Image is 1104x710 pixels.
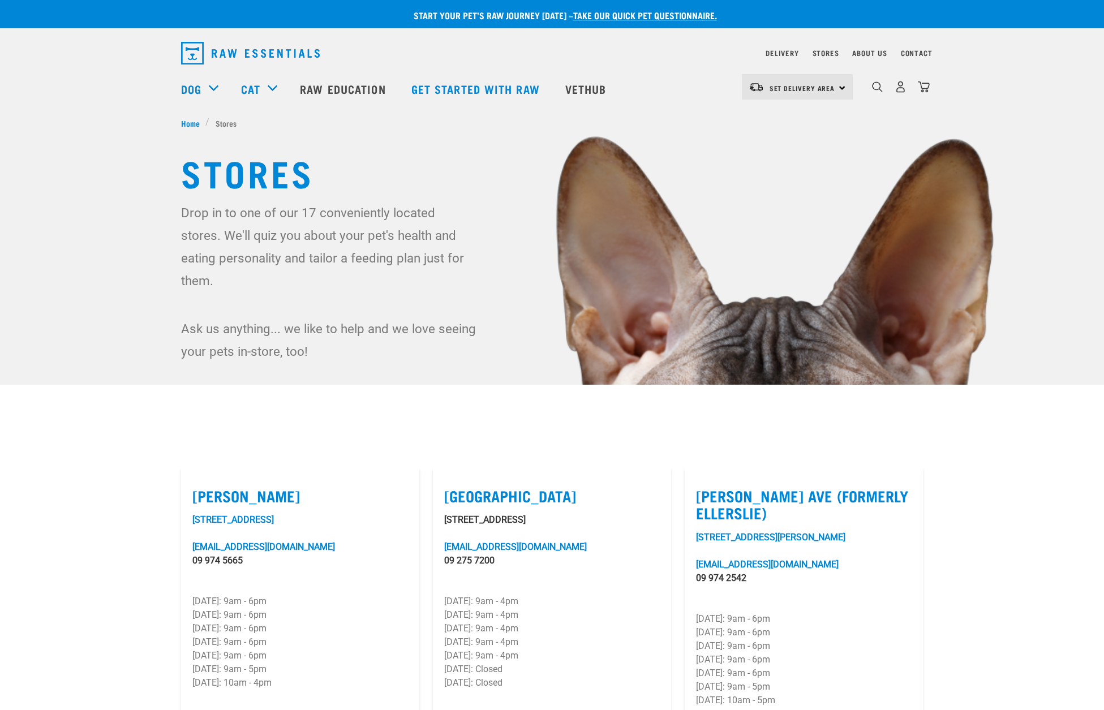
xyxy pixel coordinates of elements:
nav: breadcrumbs [181,117,923,129]
p: [DATE]: 9am - 6pm [192,608,408,622]
p: [DATE]: 9am - 6pm [696,626,912,639]
p: [DATE]: 9am - 4pm [444,608,660,622]
a: Stores [813,51,839,55]
a: 09 974 5665 [192,555,243,566]
p: [DATE]: 9am - 5pm [696,680,912,694]
a: Cat [241,80,260,97]
a: take our quick pet questionnaire. [573,12,717,18]
a: [STREET_ADDRESS][PERSON_NAME] [696,532,845,543]
p: [DATE]: 9am - 6pm [696,639,912,653]
p: [DATE]: 9am - 6pm [192,595,408,608]
p: [DATE]: 9am - 4pm [444,595,660,608]
span: Home [181,117,200,129]
label: [PERSON_NAME] Ave (Formerly Ellerslie) [696,487,912,522]
p: Drop in to one of our 17 conveniently located stores. We'll quiz you about your pet's health and ... [181,201,478,292]
p: [DATE]: Closed [444,662,660,676]
p: [DATE]: 9am - 6pm [696,666,912,680]
a: [EMAIL_ADDRESS][DOMAIN_NAME] [696,559,839,570]
p: [DATE]: 9am - 6pm [192,635,408,649]
a: Get started with Raw [400,66,554,111]
img: van-moving.png [749,82,764,92]
h1: Stores [181,152,923,192]
a: Dog [181,80,201,97]
a: 09 275 7200 [444,555,495,566]
a: Vethub [554,66,621,111]
p: [DATE]: 9am - 5pm [192,662,408,676]
label: [GEOGRAPHIC_DATA] [444,487,660,505]
a: Contact [901,51,933,55]
a: About Us [852,51,887,55]
a: 09 974 2542 [696,573,746,583]
p: [DATE]: 9am - 6pm [192,622,408,635]
img: home-icon@2x.png [918,81,930,93]
a: [EMAIL_ADDRESS][DOMAIN_NAME] [444,541,587,552]
p: [DATE]: 9am - 6pm [696,612,912,626]
p: Ask us anything... we like to help and we love seeing your pets in-store, too! [181,317,478,363]
p: [DATE]: 10am - 5pm [696,694,912,707]
a: Home [181,117,206,129]
label: [PERSON_NAME] [192,487,408,505]
a: Delivery [766,51,798,55]
p: [DATE]: 10am - 4pm [192,676,408,690]
p: [DATE]: Closed [444,676,660,690]
img: user.png [895,81,907,93]
p: [STREET_ADDRESS] [444,513,660,527]
a: [EMAIL_ADDRESS][DOMAIN_NAME] [192,541,335,552]
a: [STREET_ADDRESS] [192,514,274,525]
p: [DATE]: 9am - 4pm [444,622,660,635]
nav: dropdown navigation [172,37,933,69]
img: Raw Essentials Logo [181,42,320,64]
a: Raw Education [289,66,399,111]
p: [DATE]: 9am - 6pm [696,653,912,666]
p: [DATE]: 9am - 6pm [192,649,408,662]
span: Set Delivery Area [770,86,835,90]
p: [DATE]: 9am - 4pm [444,649,660,662]
img: home-icon-1@2x.png [872,81,883,92]
p: [DATE]: 9am - 4pm [444,635,660,649]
